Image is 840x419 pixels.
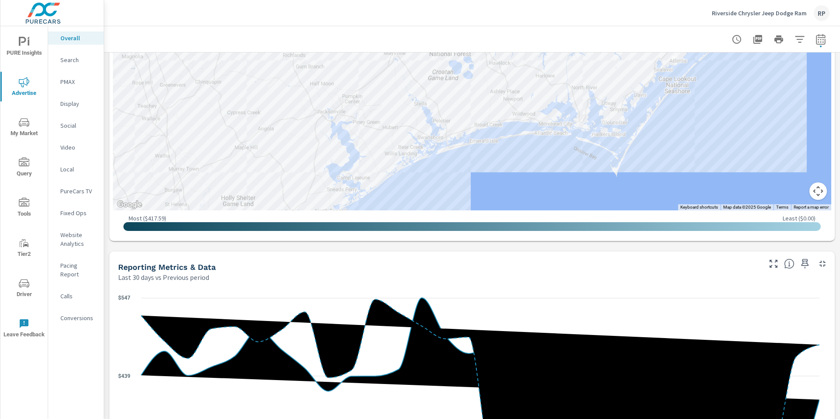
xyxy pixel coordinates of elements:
[3,238,45,259] span: Tier2
[118,295,130,301] text: $547
[115,199,144,210] a: Open this area in Google Maps (opens a new window)
[115,199,144,210] img: Google
[48,228,104,250] div: Website Analytics
[48,163,104,176] div: Local
[3,157,45,179] span: Query
[791,31,808,48] button: Apply Filters
[798,257,812,271] span: Save this to your personalized report
[783,214,815,222] p: Least ( $0.00 )
[60,34,97,42] p: Overall
[712,9,807,17] p: Riverside Chrysler Jeep Dodge Ram
[794,205,829,209] a: Report a map error
[0,26,48,348] div: nav menu
[60,230,97,248] p: Website Analytics
[3,318,45,340] span: Leave Feedback
[60,314,97,322] p: Conversions
[118,373,130,379] text: $439
[770,31,787,48] button: Print Report
[48,290,104,303] div: Calls
[3,37,45,58] span: PURE Insights
[723,205,771,209] span: Map data ©2025 Google
[749,31,766,48] button: "Export Report to PDF"
[129,214,166,222] p: Most ( $417.59 )
[60,165,97,174] p: Local
[48,31,104,45] div: Overall
[48,97,104,110] div: Display
[118,262,216,272] h5: Reporting Metrics & Data
[814,5,829,21] div: RP
[3,77,45,98] span: Advertise
[776,205,788,209] a: Terms
[60,209,97,217] p: Fixed Ops
[815,257,829,271] button: Minimize Widget
[48,141,104,154] div: Video
[60,261,97,279] p: Pacing Report
[60,292,97,300] p: Calls
[48,259,104,281] div: Pacing Report
[3,198,45,219] span: Tools
[3,117,45,139] span: My Market
[60,77,97,86] p: PMAX
[60,187,97,196] p: PureCars TV
[680,204,718,210] button: Keyboard shortcuts
[766,257,780,271] button: Make Fullscreen
[784,258,794,269] span: Understand performance data overtime and see how metrics compare to each other.
[48,53,104,66] div: Search
[48,311,104,325] div: Conversions
[60,99,97,108] p: Display
[48,75,104,88] div: PMAX
[812,31,829,48] button: Select Date Range
[48,185,104,198] div: PureCars TV
[48,119,104,132] div: Social
[48,206,104,220] div: Fixed Ops
[118,272,209,283] p: Last 30 days vs Previous period
[60,121,97,130] p: Social
[809,182,827,200] button: Map camera controls
[3,278,45,300] span: Driver
[60,143,97,152] p: Video
[60,56,97,64] p: Search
